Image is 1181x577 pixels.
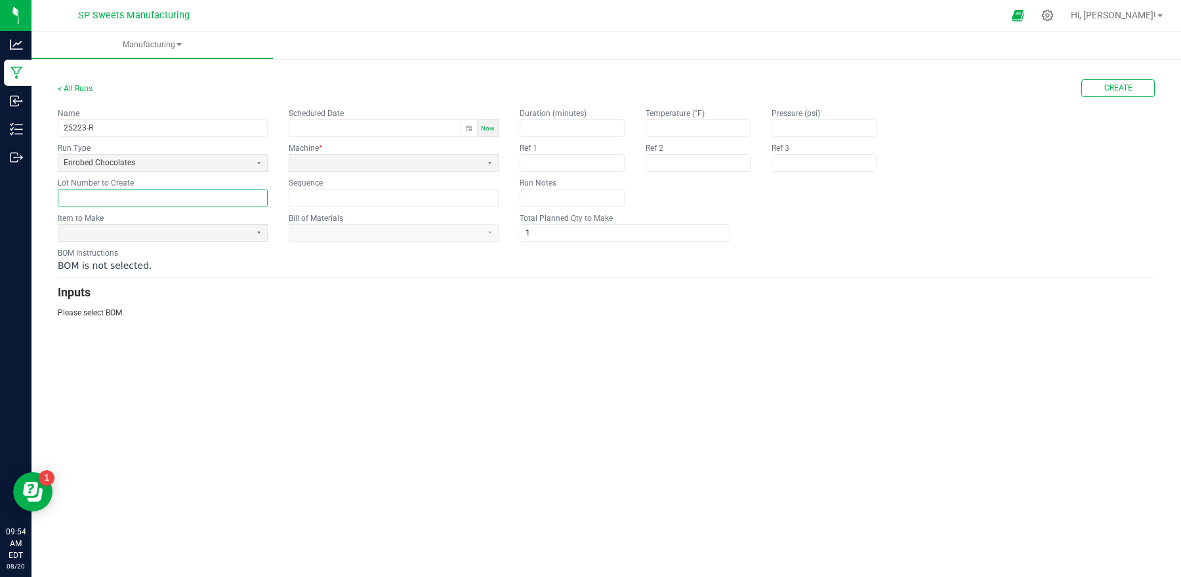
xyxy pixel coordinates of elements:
[10,151,23,164] inline-svg: Outbound
[58,109,79,118] kendo-label: Name
[58,283,1155,302] h3: Inputs
[520,109,587,118] kendo-label: Duration (minutes)
[251,225,267,241] button: Select
[646,109,705,118] kendo-label: Temperature (°F)
[58,260,152,271] span: BOM is not selected.
[520,144,537,153] kendo-label: Ref 1
[6,526,26,561] p: 09:54 AM EDT
[31,39,273,50] span: Manufacturing
[10,123,23,136] inline-svg: Inventory
[289,109,344,118] kendo-label: Scheduled Date
[461,120,477,136] button: Toggle popup
[1071,10,1156,20] span: Hi, [PERSON_NAME]!
[520,213,613,224] label: Total Planned Qty to Make
[58,213,104,224] label: Item to Make
[1081,79,1155,97] button: Create
[289,178,323,188] kendo-label: Sequence
[31,31,273,59] a: Manufacturing
[10,38,23,51] inline-svg: Analytics
[289,144,322,153] kendo-label: Machine
[13,472,52,511] iframe: Resource center
[64,157,245,169] span: Enrobed Chocolates
[772,108,820,119] label: Pressure (psi)
[772,143,789,153] label: Ref 3
[1039,9,1056,22] div: Manage settings
[58,178,134,188] kendo-label: Lot Number to Create
[251,155,267,171] button: Select
[78,10,190,21] span: SP Sweets Manufacturing
[646,144,663,153] kendo-label: Ref 2
[1003,3,1033,28] span: Open Ecommerce Menu
[1104,83,1132,94] span: Create
[58,249,118,258] kendo-label: BOM Instructions
[482,155,498,171] button: Select
[520,178,556,188] kendo-label: Run Notes
[481,125,495,132] span: Now
[58,307,1155,319] p: Please select BOM.
[289,213,343,224] label: Bill of Materials
[58,84,93,93] a: < All Runs
[58,144,91,153] kendo-label: Run Type
[39,470,54,486] iframe: Resource center unread badge
[10,94,23,108] inline-svg: Inbound
[10,66,23,79] inline-svg: Manufacturing
[6,561,26,571] p: 08/20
